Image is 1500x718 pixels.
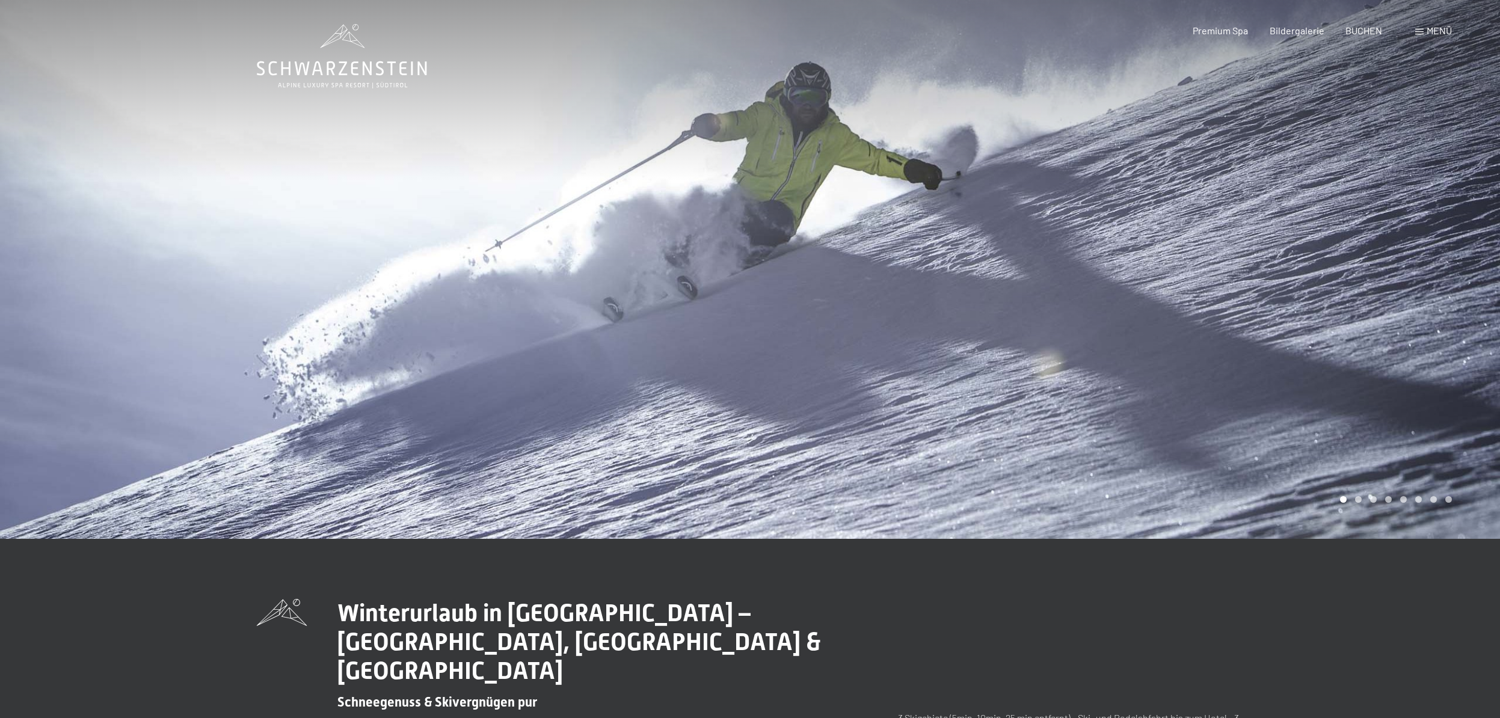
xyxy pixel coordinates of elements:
a: Bildergalerie [1270,25,1324,36]
div: Carousel Page 7 [1430,496,1437,503]
div: Carousel Page 2 [1355,496,1362,503]
div: Carousel Page 5 [1400,496,1407,503]
a: Premium Spa [1193,25,1248,36]
span: Winterurlaub in [GEOGRAPHIC_DATA] – [GEOGRAPHIC_DATA], [GEOGRAPHIC_DATA] & [GEOGRAPHIC_DATA] [337,599,820,685]
div: Carousel Page 6 [1415,496,1422,503]
span: Menü [1427,25,1452,36]
div: Carousel Page 3 [1370,496,1377,503]
div: Carousel Page 8 [1445,496,1452,503]
span: Schneegenuss & Skivergnügen pur [337,695,537,710]
div: Carousel Page 1 (Current Slide) [1340,496,1347,503]
a: BUCHEN [1345,25,1382,36]
div: Carousel Page 4 [1385,496,1392,503]
div: Carousel Pagination [1336,496,1452,503]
